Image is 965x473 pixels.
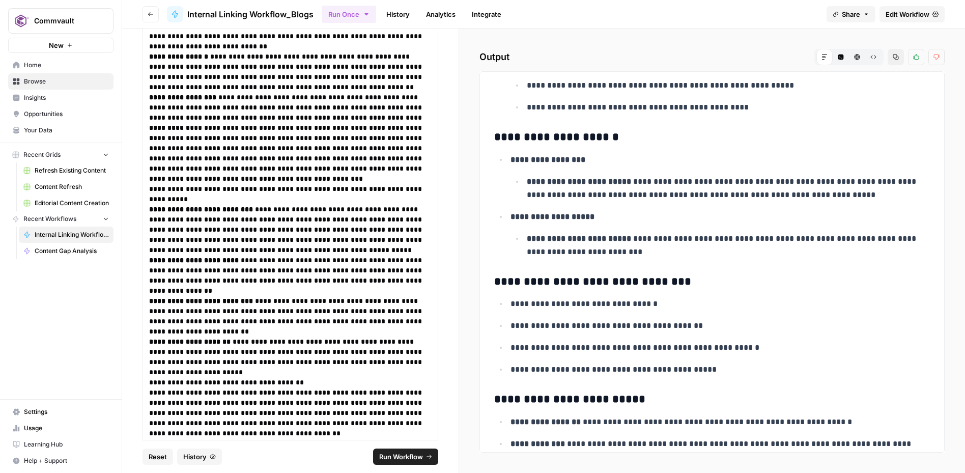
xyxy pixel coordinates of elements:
[19,195,113,211] a: Editorial Content Creation
[322,6,376,23] button: Run Once
[827,6,875,22] button: Share
[8,122,113,138] a: Your Data
[8,147,113,162] button: Recent Grids
[24,424,109,433] span: Usage
[24,440,109,449] span: Learning Hub
[49,40,64,50] span: New
[24,61,109,70] span: Home
[183,452,207,462] span: History
[12,12,30,30] img: Commvault Logo
[8,453,113,469] button: Help + Support
[149,452,167,462] span: Reset
[8,57,113,73] a: Home
[8,8,113,34] button: Workspace: Commvault
[187,8,314,20] span: Internal Linking Workflow_Blogs
[8,420,113,436] a: Usage
[373,449,438,465] button: Run Workflow
[143,449,173,465] button: Reset
[24,456,109,465] span: Help + Support
[177,449,222,465] button: History
[35,199,109,208] span: Editorial Content Creation
[24,109,109,119] span: Opportunities
[24,126,109,135] span: Your Data
[23,150,61,159] span: Recent Grids
[8,38,113,53] button: New
[842,9,860,19] span: Share
[466,6,507,22] a: Integrate
[167,6,314,22] a: Internal Linking Workflow_Blogs
[35,182,109,191] span: Content Refresh
[8,106,113,122] a: Opportunities
[8,436,113,453] a: Learning Hub
[35,166,109,175] span: Refresh Existing Content
[8,211,113,227] button: Recent Workflows
[24,77,109,86] span: Browse
[879,6,945,22] a: Edit Workflow
[420,6,462,22] a: Analytics
[24,407,109,416] span: Settings
[19,227,113,243] a: Internal Linking Workflow_Blogs
[19,243,113,259] a: Content Gap Analysis
[24,93,109,102] span: Insights
[8,404,113,420] a: Settings
[35,230,109,239] span: Internal Linking Workflow_Blogs
[380,6,416,22] a: History
[8,90,113,106] a: Insights
[35,246,109,256] span: Content Gap Analysis
[23,214,76,224] span: Recent Workflows
[19,179,113,195] a: Content Refresh
[34,16,96,26] span: Commvault
[8,73,113,90] a: Browse
[379,452,423,462] span: Run Workflow
[19,162,113,179] a: Refresh Existing Content
[886,9,929,19] span: Edit Workflow
[479,49,945,65] h2: Output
